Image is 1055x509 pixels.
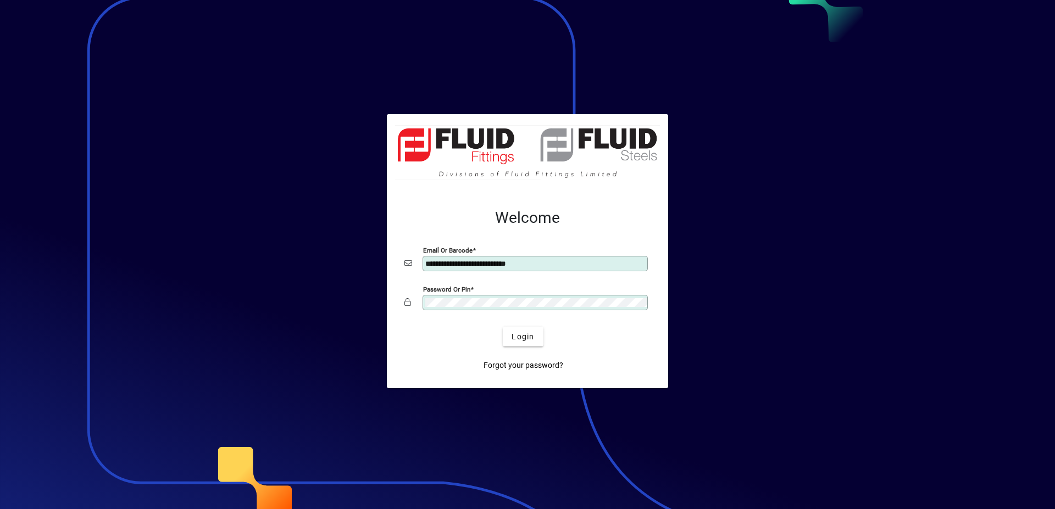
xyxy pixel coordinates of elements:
mat-label: Password or Pin [423,286,470,293]
button: Login [503,327,543,346]
span: Login [512,331,534,343]
mat-label: Email or Barcode [423,247,473,254]
a: Forgot your password? [479,355,568,375]
h2: Welcome [404,209,651,227]
span: Forgot your password? [484,360,563,371]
